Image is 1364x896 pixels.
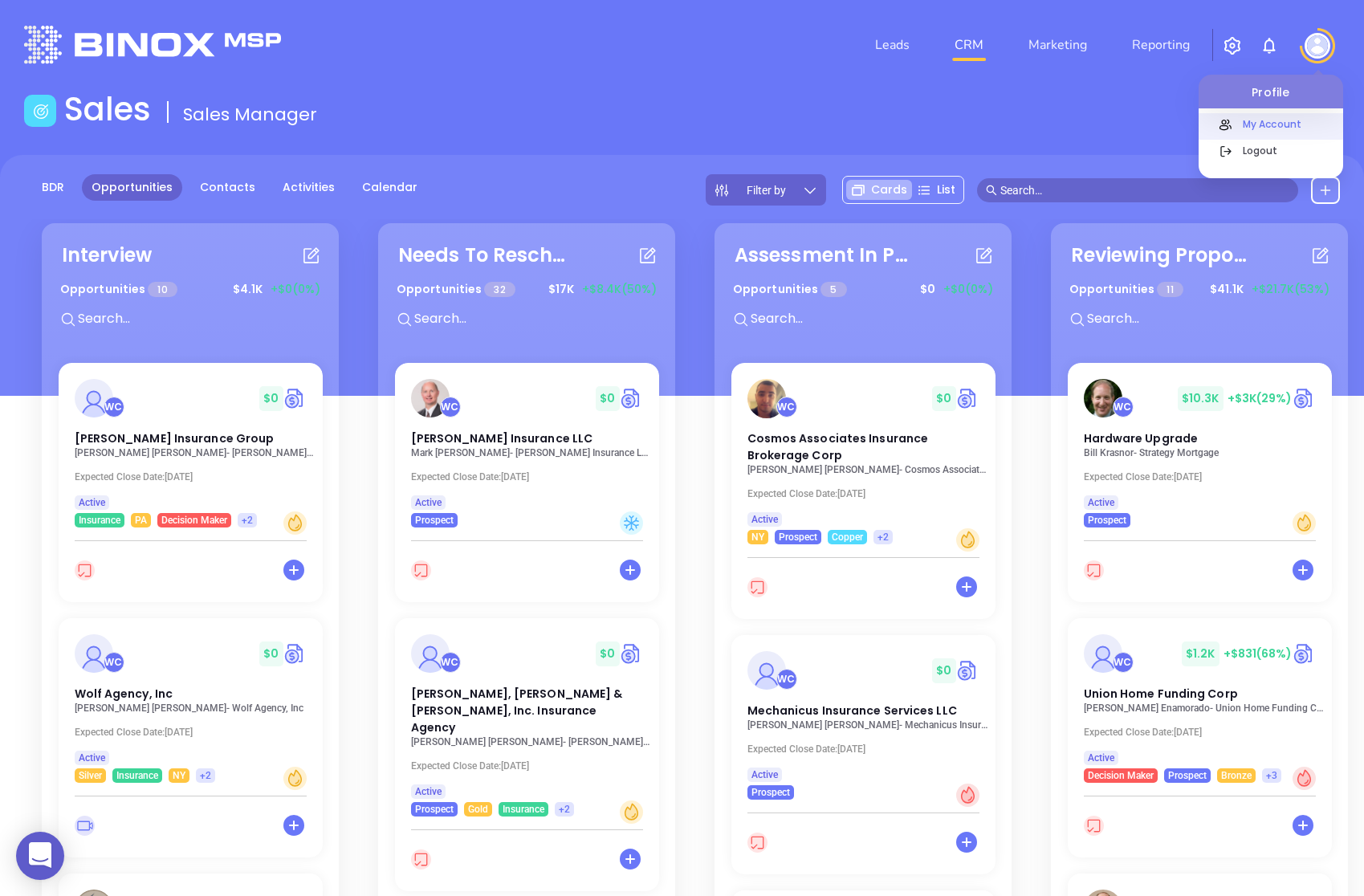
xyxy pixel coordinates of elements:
div: Walter Contreras [776,669,797,690]
span: 10 [148,282,177,297]
p: Juan Enamorado - Union Home Funding Corp [1084,703,1325,714]
img: Quote [1293,641,1316,666]
a: profileWalter Contreras$0Circle dollar[PERSON_NAME] Insurance Group[PERSON_NAME] [PERSON_NAME]- [... [59,363,323,527]
span: Active [1088,494,1114,511]
span: 32 [484,282,515,297]
p: Bill Krasnor - Strategy Mortgage [1084,447,1325,458]
input: Search... [1085,308,1326,329]
span: +2 [877,528,889,546]
span: Insurance [116,767,158,784]
span: +$0 (0%) [943,281,993,298]
span: +$3K (29%) [1228,390,1293,406]
span: Decision Maker [1088,767,1154,784]
img: iconNotification [1260,36,1279,55]
span: $ 17K [544,277,578,302]
a: Quote [1293,386,1316,410]
p: Opportunities [397,275,515,304]
p: Expected Close Date: [DATE] [747,743,988,755]
p: Expected Close Date: [DATE] [1084,727,1325,738]
span: Active [415,783,442,800]
img: Quote [956,386,979,410]
a: Activities [273,174,344,201]
a: Reporting [1126,29,1196,61]
p: Expected Close Date: [DATE] [75,471,316,483]
span: $ 1.2K [1182,641,1219,666]
span: +2 [242,511,253,529]
p: Opportunities [60,275,177,304]
span: Active [751,511,778,528]
span: Filter by [747,185,786,196]
span: 11 [1157,282,1183,297]
span: Prospect [1088,511,1126,529]
span: Union Home Funding Corp [1084,686,1238,702]
img: Quote [283,641,307,666]
span: 5 [820,282,846,297]
span: NY [751,528,764,546]
p: Expected Close Date: [DATE] [411,471,652,483]
span: Bronze [1221,767,1252,784]
span: Anderson Insurance Group [75,430,275,446]
input: Search... [413,308,653,329]
span: search [986,185,997,196]
span: $ 0 [596,641,619,666]
p: My Account [1235,116,1343,132]
img: Union Home Funding Corp [1084,634,1122,673]
div: Warm [956,528,979,552]
a: BDR [32,174,74,201]
span: +$831 (68%) [1224,646,1293,662]
a: Marketing [1022,29,1093,61]
div: Reviewing Proposal [1071,241,1248,270]
img: Reilly Insurance LLC [411,379,450,417]
img: Quote [620,641,643,666]
div: Hot [956,784,979,807]
p: Opportunities [733,275,847,304]
a: Calendar [352,174,427,201]
div: Warm [283,511,307,535]
p: Opportunities [1069,275,1183,304]
p: Connie Caputo - Wolf Agency, Inc [75,703,316,714]
span: Wolf Agency, Inc [75,686,173,702]
a: Leads [869,29,916,61]
a: profileWalter Contreras$0Circle dollarCosmos Associates Insurance Brokerage Corp[PERSON_NAME] [PE... [731,363,996,544]
span: Reilly Insurance LLC [411,430,593,446]
div: Cold [620,511,643,535]
p: Expected Close Date: [DATE] [747,488,988,499]
p: Logout [1235,142,1343,159]
div: Cards [846,180,912,200]
span: Decision Maker [161,511,227,529]
span: +2 [200,767,211,784]
span: Mechanicus Insurance Services LLC [747,703,957,719]
p: Expected Close Date: [DATE] [75,727,316,738]
img: Scalzo, Zogby & Wittig, Inc. Insurance Agency [411,634,450,673]
img: Quote [956,658,979,682]
div: Walter Contreras [440,652,461,673]
img: logo [24,26,281,63]
img: Anderson Insurance Group [75,379,113,417]
a: profileWalter Contreras$1.2K+$831(68%)Circle dollarUnion Home Funding Corp[PERSON_NAME] Enamorado... [1068,618,1332,783]
span: $ 41.1K [1206,277,1248,302]
span: $ 4.1K [229,277,267,302]
span: Active [79,749,105,767]
span: $ 0 [596,386,619,411]
a: profileWalter Contreras$0Circle dollar[PERSON_NAME] Insurance LLCMark [PERSON_NAME]- [PERSON_NAME... [395,363,659,527]
h1: Sales [64,90,151,128]
span: NY [173,767,185,784]
span: +$8.4K (50%) [582,281,657,298]
img: iconSetting [1223,36,1242,55]
span: Prospect [415,800,454,818]
span: +$21.7K (53%) [1252,281,1329,298]
a: profileWalter Contreras$0Circle dollar[PERSON_NAME], [PERSON_NAME] & [PERSON_NAME], Inc. Insuranc... [395,618,659,817]
p: Expected Close Date: [DATE] [411,760,652,772]
img: user [1305,33,1330,59]
p: Profile [1199,75,1343,101]
span: Hardware Upgrade [1084,430,1199,446]
span: PA [135,511,147,529]
a: profileWalter Contreras$0Circle dollarWolf Agency, Inc[PERSON_NAME] [PERSON_NAME]- Wolf Agency, I... [59,618,323,783]
input: Search... [76,308,317,329]
input: Search… [1000,181,1289,199]
span: +2 [559,800,570,818]
p: John R Papazoglou - Cosmos Associates Insurance Brokerage Corp [747,464,988,475]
